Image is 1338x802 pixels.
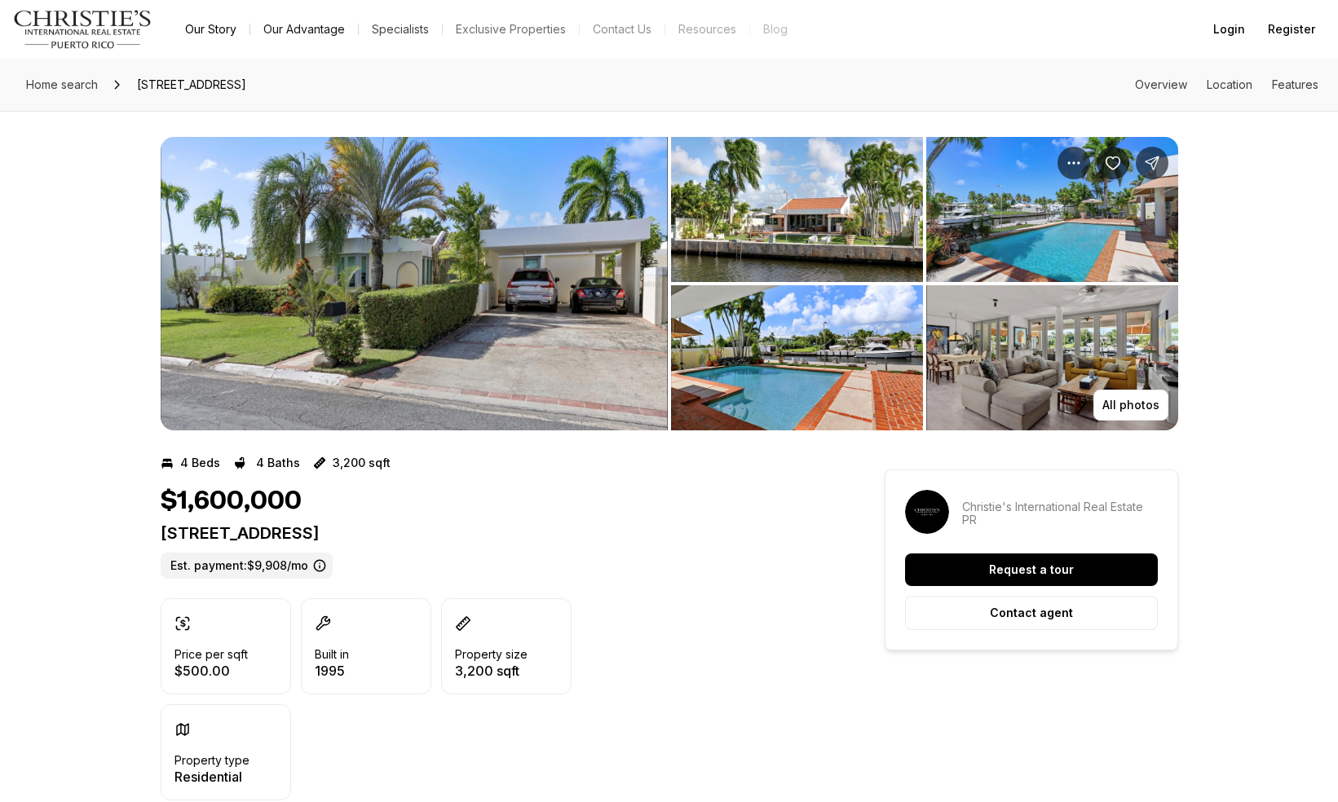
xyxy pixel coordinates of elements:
p: All photos [1102,399,1159,412]
a: Skip to: Overview [1135,77,1187,91]
p: Christie's International Real Estate PR [962,500,1158,527]
a: Our Story [172,18,249,41]
button: Request a tour [905,553,1158,586]
p: Built in [315,648,349,661]
a: Our Advantage [250,18,358,41]
button: 4 Baths [233,450,300,476]
img: logo [13,10,152,49]
h1: $1,600,000 [161,486,302,517]
a: Skip to: Location [1207,77,1252,91]
p: $500.00 [174,664,248,677]
a: Exclusive Properties [443,18,579,41]
p: Residential [174,770,249,783]
p: 4 Beds [180,456,220,469]
p: 1995 [315,664,349,677]
div: Listing Photos [161,137,1178,430]
p: 3,200 sqft [333,456,391,469]
button: Contact agent [905,596,1158,630]
nav: Page section menu [1135,78,1318,91]
button: Login [1203,13,1255,46]
a: Skip to: Features [1272,77,1318,91]
p: 4 Baths [256,456,300,469]
button: Contact Us [580,18,665,41]
button: View image gallery [161,137,668,430]
button: View image gallery [671,137,923,282]
p: Price per sqft [174,648,248,661]
a: Resources [665,18,749,41]
a: Blog [750,18,801,41]
p: Contact agent [990,606,1073,619]
p: Property size [455,648,528,661]
button: View image gallery [926,137,1178,282]
a: Home search [20,72,104,98]
span: Register [1268,23,1315,36]
p: Request a tour [989,563,1074,576]
p: 3,200 sqft [455,664,528,677]
p: Property type [174,754,249,767]
span: [STREET_ADDRESS] [130,72,253,98]
button: Save Property: Calle Malaga E-17 VISTAMAR MARINA ESTE [1097,147,1129,179]
button: View image gallery [926,285,1178,430]
span: Home search [26,77,98,91]
button: View image gallery [671,285,923,430]
label: Est. payment: $9,908/mo [161,553,333,579]
button: All photos [1093,390,1168,421]
button: Property options [1058,147,1090,179]
button: Share Property: Calle Malaga E-17 VISTAMAR MARINA ESTE [1136,147,1168,179]
li: 1 of 6 [161,137,668,430]
p: [STREET_ADDRESS] [161,523,826,543]
li: 2 of 6 [671,137,1178,430]
span: Login [1213,23,1245,36]
button: Register [1258,13,1325,46]
a: Specialists [359,18,442,41]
